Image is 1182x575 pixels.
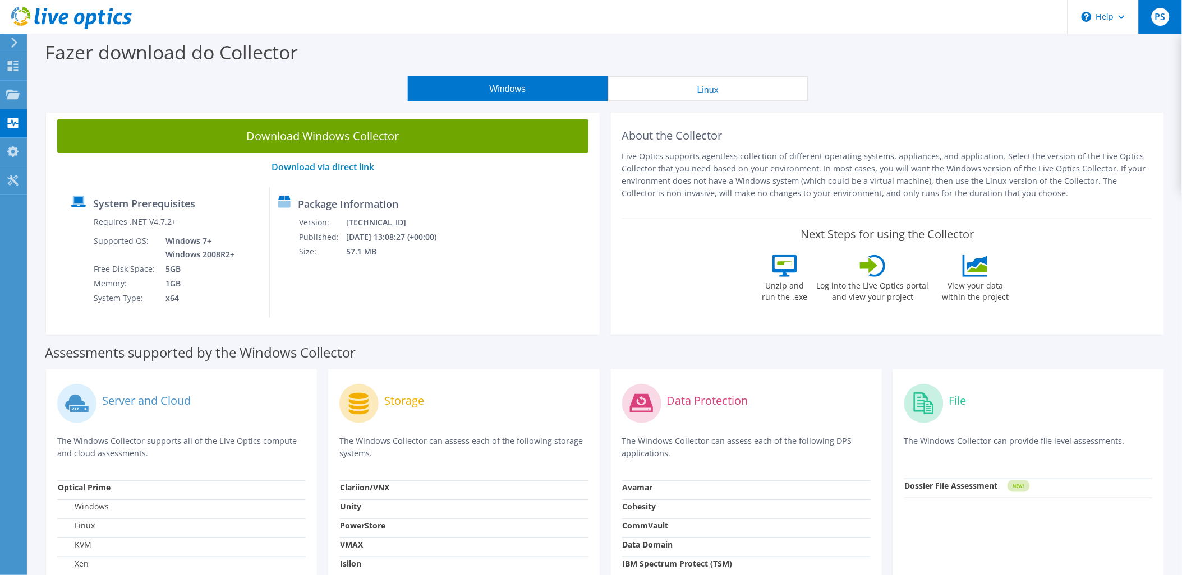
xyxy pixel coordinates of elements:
[759,277,811,303] label: Unzip and run the .exe
[157,291,237,305] td: x64
[623,520,669,531] strong: CommVault
[622,129,1153,142] h2: About the Collector
[340,501,361,512] strong: Unity
[298,230,346,244] td: Published:
[298,215,346,230] td: Version:
[905,480,998,491] strong: Dossier File Assessment
[57,435,306,460] p: The Windows Collector supports all of the Live Optics compute and cloud assessments.
[339,435,588,460] p: The Windows Collector can assess each of the following storage systems.
[623,539,673,550] strong: Data Domain
[622,150,1153,200] p: Live Optics supports agentless collection of different operating systems, appliances, and applica...
[93,291,157,305] td: System Type:
[298,198,398,210] label: Package Information
[93,198,195,209] label: System Prerequisites
[346,230,451,244] td: [DATE] 13:08:27 (+00:00)
[346,244,451,259] td: 57.1 MB
[58,558,89,569] label: Xen
[949,395,967,406] label: File
[623,482,653,493] strong: Avamar
[384,395,424,406] label: Storage
[608,76,808,101] button: Linux
[298,244,346,259] td: Size:
[157,262,237,276] td: 5GB
[57,119,588,153] a: Download Windows Collector
[340,539,363,550] strong: VMAX
[93,262,157,276] td: Free Disk Space:
[623,558,733,569] strong: IBM Spectrum Protect (TSM)
[623,501,656,512] strong: Cohesity
[1152,8,1170,26] span: PS
[340,558,361,569] strong: Isilon
[1013,483,1024,489] tspan: NEW!
[94,216,176,228] label: Requires .NET V4.7.2+
[93,234,157,262] td: Supported OS:
[801,228,974,241] label: Next Steps for using the Collector
[340,482,389,493] strong: Clariion/VNX
[622,435,871,460] p: The Windows Collector can assess each of the following DPS applications.
[45,347,356,358] label: Assessments supported by the Windows Collector
[58,482,111,493] strong: Optical Prime
[346,215,451,230] td: [TECHNICAL_ID]
[157,234,237,262] td: Windows 7+ Windows 2008R2+
[58,539,91,550] label: KVM
[102,395,191,406] label: Server and Cloud
[904,435,1153,458] p: The Windows Collector can provide file level assessments.
[272,161,374,173] a: Download via direct link
[157,276,237,291] td: 1GB
[408,76,608,101] button: Windows
[45,39,298,65] label: Fazer download do Collector
[816,277,930,303] label: Log into the Live Optics portal and view your project
[93,276,157,291] td: Memory:
[667,395,748,406] label: Data Protection
[1082,12,1092,22] svg: \n
[340,520,385,531] strong: PowerStore
[58,520,95,531] label: Linux
[58,501,109,512] label: Windows
[935,277,1016,303] label: View your data within the project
